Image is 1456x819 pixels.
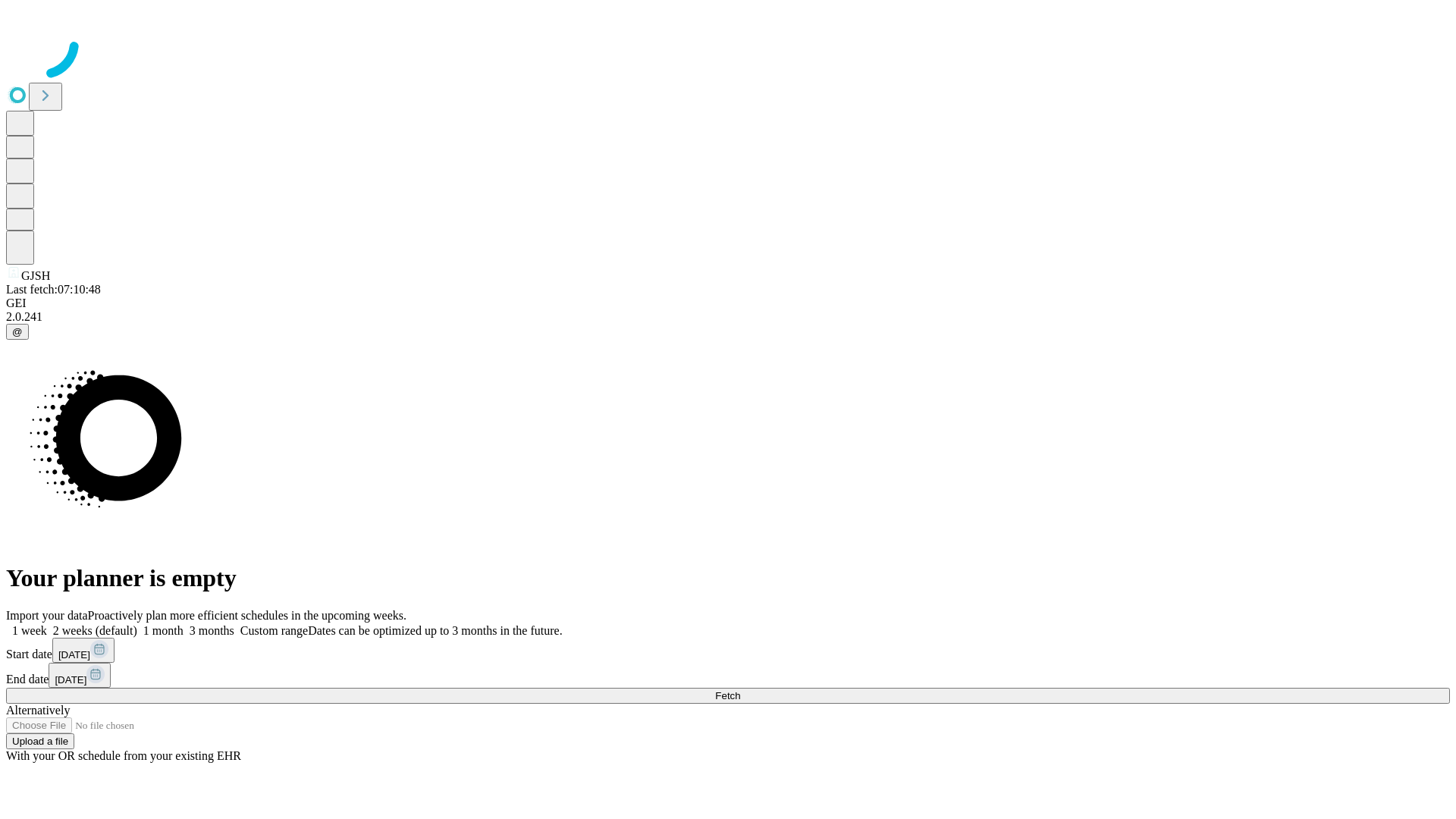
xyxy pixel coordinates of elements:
[190,624,234,637] span: 3 months
[715,690,740,701] span: Fetch
[52,638,115,663] button: [DATE]
[21,269,50,282] span: GJSH
[6,704,70,717] span: Alternatively
[49,663,111,688] button: [DATE]
[6,749,241,762] span: With your OR schedule from your existing EHR
[58,649,90,661] span: [DATE]
[88,609,406,622] span: Proactively plan more efficient schedules in the upcoming weeks.
[6,688,1450,704] button: Fetch
[6,324,29,340] button: @
[143,624,184,637] span: 1 month
[6,297,1450,310] div: GEI
[6,733,74,749] button: Upload a file
[6,638,1450,663] div: Start date
[6,283,101,296] span: Last fetch: 07:10:48
[6,310,1450,324] div: 2.0.241
[6,564,1450,592] h1: Your planner is empty
[308,624,562,637] span: Dates can be optimized up to 3 months in the future.
[6,609,88,622] span: Import your data
[53,624,137,637] span: 2 weeks (default)
[12,624,47,637] span: 1 week
[240,624,308,637] span: Custom range
[12,326,23,337] span: @
[55,674,86,686] span: [DATE]
[6,663,1450,688] div: End date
